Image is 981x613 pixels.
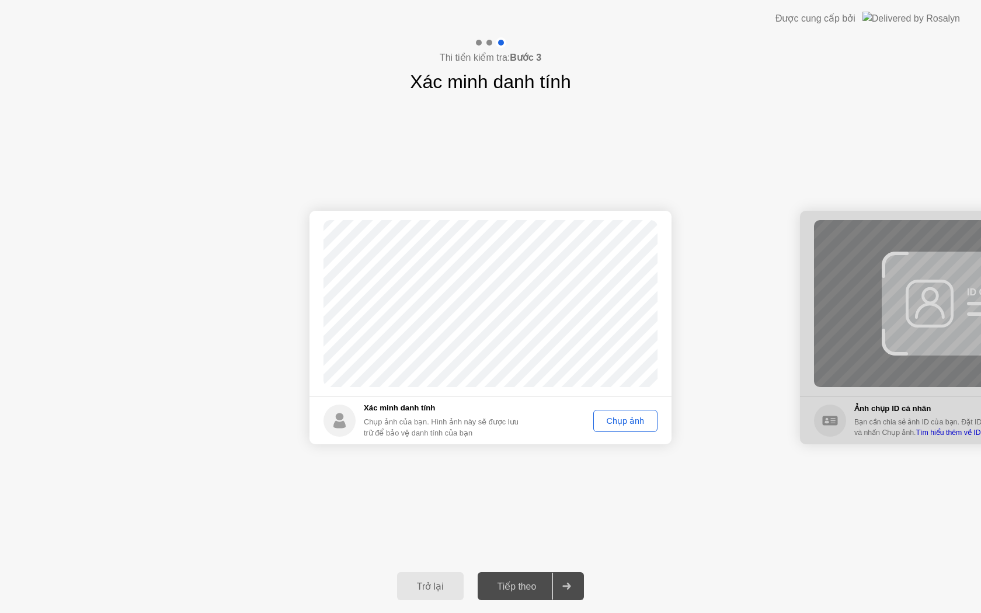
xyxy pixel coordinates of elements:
div: Được cung cấp bởi [775,12,855,26]
button: Chụp ảnh [593,410,658,432]
div: Chụp ảnh [597,416,653,426]
div: Chụp ảnh của bạn. Hình ảnh này sẽ được lưu trữ để bảo vệ danh tính của bạn [364,416,520,438]
h4: Thi tiền kiểm tra: [440,51,541,65]
div: Tiếp theo [481,581,553,592]
div: Trở lại [401,581,460,592]
h5: Xác minh danh tính [364,402,520,414]
h1: Xác minh danh tính [410,68,571,96]
b: Bước 3 [510,53,541,62]
img: Delivered by Rosalyn [862,12,960,25]
button: Tiếp theo [478,572,585,600]
button: Trở lại [397,572,464,600]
